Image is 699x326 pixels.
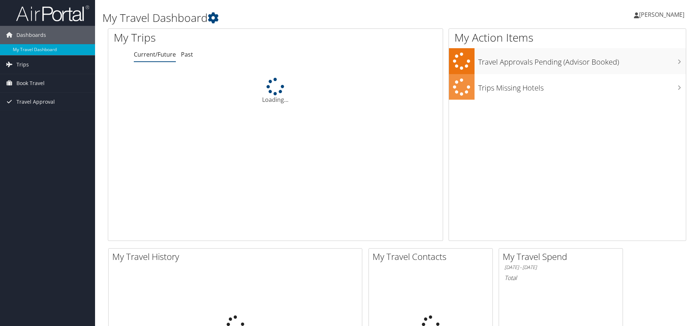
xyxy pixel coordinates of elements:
[478,79,686,93] h3: Trips Missing Hotels
[449,48,686,74] a: Travel Approvals Pending (Advisor Booked)
[16,5,89,22] img: airportal-logo.png
[503,250,623,263] h2: My Travel Spend
[478,53,686,67] h3: Travel Approvals Pending (Advisor Booked)
[449,30,686,45] h1: My Action Items
[639,11,684,19] span: [PERSON_NAME]
[102,10,495,26] h1: My Travel Dashboard
[108,78,443,104] div: Loading...
[634,4,692,26] a: [PERSON_NAME]
[505,274,617,282] h6: Total
[181,50,193,58] a: Past
[16,93,55,111] span: Travel Approval
[16,74,45,92] span: Book Travel
[134,50,176,58] a: Current/Future
[449,74,686,100] a: Trips Missing Hotels
[112,250,362,263] h2: My Travel History
[114,30,298,45] h1: My Trips
[16,55,29,74] span: Trips
[16,26,46,44] span: Dashboards
[505,264,617,271] h6: [DATE] - [DATE]
[373,250,492,263] h2: My Travel Contacts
